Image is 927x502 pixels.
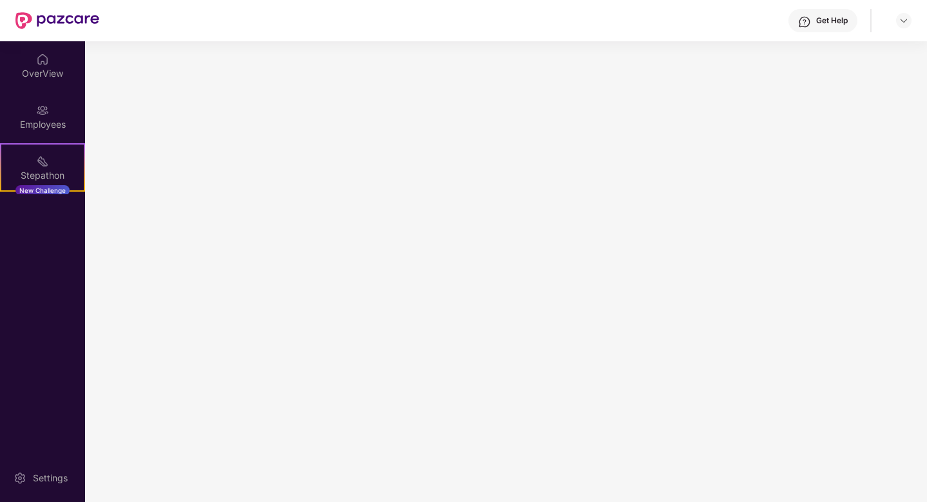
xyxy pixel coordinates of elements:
[29,472,72,485] div: Settings
[36,104,49,117] img: svg+xml;base64,PHN2ZyBpZD0iRW1wbG95ZWVzIiB4bWxucz0iaHR0cDovL3d3dy53My5vcmcvMjAwMC9zdmciIHdpZHRoPS...
[1,169,84,182] div: Stepathon
[15,185,70,196] div: New Challenge
[14,472,26,485] img: svg+xml;base64,PHN2ZyBpZD0iU2V0dGluZy0yMHgyMCIgeG1sbnM9Imh0dHA6Ly93d3cudzMub3JnLzIwMDAvc3ZnIiB3aW...
[36,53,49,66] img: svg+xml;base64,PHN2ZyBpZD0iSG9tZSIgeG1sbnM9Imh0dHA6Ly93d3cudzMub3JnLzIwMDAvc3ZnIiB3aWR0aD0iMjAiIG...
[36,155,49,168] img: svg+xml;base64,PHN2ZyB4bWxucz0iaHR0cDovL3d3dy53My5vcmcvMjAwMC9zdmciIHdpZHRoPSIyMSIgaGVpZ2h0PSIyMC...
[15,12,99,29] img: New Pazcare Logo
[798,15,811,28] img: svg+xml;base64,PHN2ZyBpZD0iSGVscC0zMngzMiIgeG1sbnM9Imh0dHA6Ly93d3cudzMub3JnLzIwMDAvc3ZnIiB3aWR0aD...
[816,15,848,26] div: Get Help
[899,15,909,26] img: svg+xml;base64,PHN2ZyBpZD0iRHJvcGRvd24tMzJ4MzIiIHhtbG5zPSJodHRwOi8vd3d3LnczLm9yZy8yMDAwL3N2ZyIgd2...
